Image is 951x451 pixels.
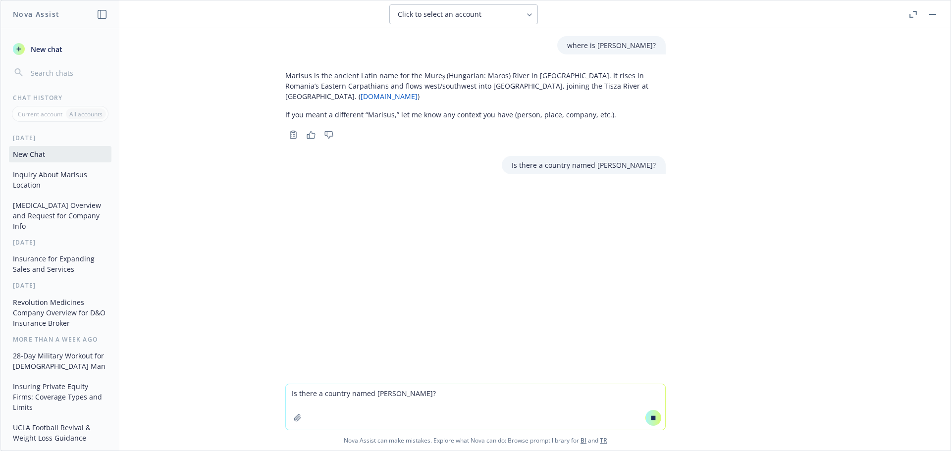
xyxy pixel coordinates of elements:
button: New chat [9,40,111,58]
button: Insurance for Expanding Sales and Services [9,251,111,277]
p: Current account [18,110,62,118]
h1: Nova Assist [13,9,59,19]
button: Click to select an account [389,4,538,24]
p: Marisus is the ancient Latin name for the Mureș (Hungarian: Maros) River in [GEOGRAPHIC_DATA]. It... [285,70,666,101]
svg: Copy to clipboard [289,130,298,139]
p: If you meant a different “Marisus,” let me know any context you have (person, place, company, etc.). [285,109,666,120]
p: Is there a country named [PERSON_NAME]? [512,160,656,170]
div: More than a week ago [1,335,119,344]
span: New chat [29,44,62,54]
p: where is [PERSON_NAME]? [567,40,656,50]
button: 28-Day Military Workout for [DEMOGRAPHIC_DATA] Man [9,348,111,374]
button: New Chat [9,146,111,162]
button: Insuring Private Equity Firms: Coverage Types and Limits [9,378,111,415]
input: Search chats [29,66,107,80]
span: Click to select an account [398,9,481,19]
div: [DATE] [1,238,119,247]
button: [MEDICAL_DATA] Overview and Request for Company Info [9,197,111,234]
span: Nova Assist can make mistakes. Explore what Nova can do: Browse prompt library for and [4,430,947,451]
button: UCLA Football Revival & Weight Loss Guidance [9,419,111,446]
div: [DATE] [1,281,119,290]
a: TR [600,436,607,445]
div: Chat History [1,94,119,102]
p: All accounts [69,110,103,118]
button: Revolution Medicines Company Overview for D&O Insurance Broker [9,294,111,331]
a: [DOMAIN_NAME] [361,92,418,101]
button: Thumbs down [321,128,337,142]
div: [DATE] [1,134,119,142]
a: BI [581,436,586,445]
button: Inquiry About Marisus Location [9,166,111,193]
